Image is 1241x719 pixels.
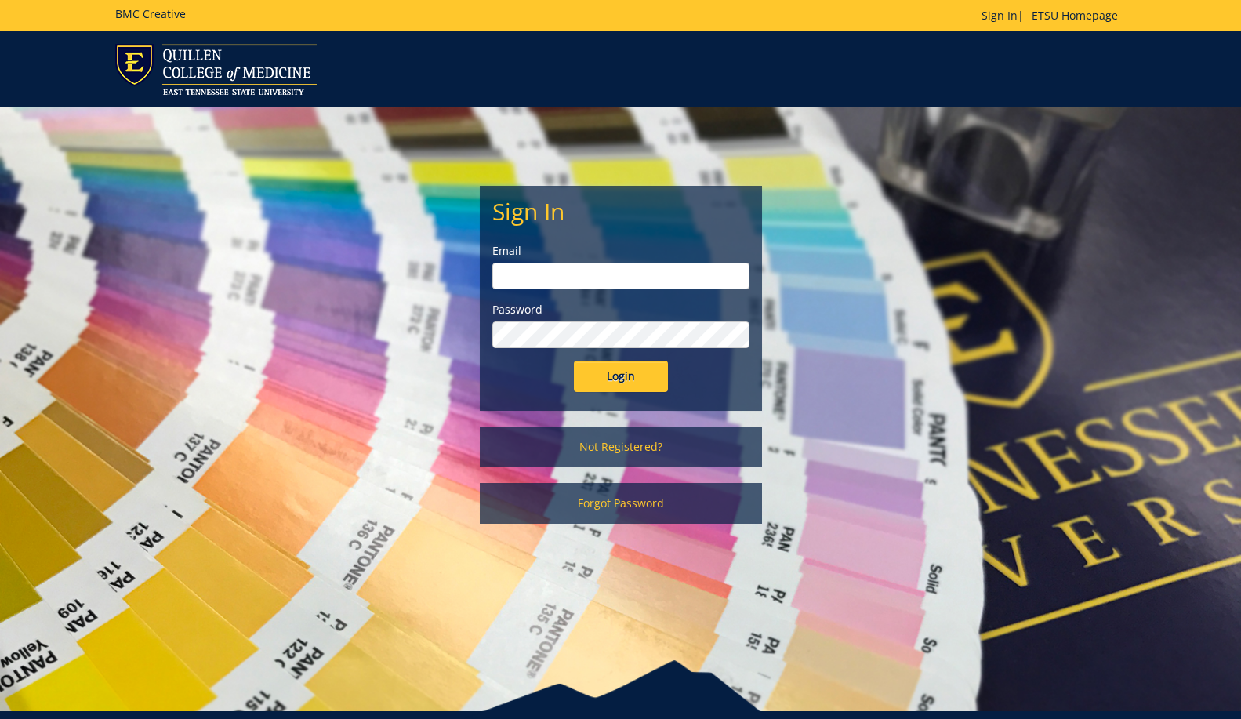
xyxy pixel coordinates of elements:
[480,483,762,524] a: Forgot Password
[480,427,762,467] a: Not Registered?
[1024,8,1126,23] a: ETSU Homepage
[115,8,186,20] h5: BMC Creative
[492,243,749,259] label: Email
[115,44,317,95] img: ETSU logo
[492,302,749,318] label: Password
[492,198,749,224] h2: Sign In
[982,8,1018,23] a: Sign In
[574,361,668,392] input: Login
[982,8,1126,24] p: |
